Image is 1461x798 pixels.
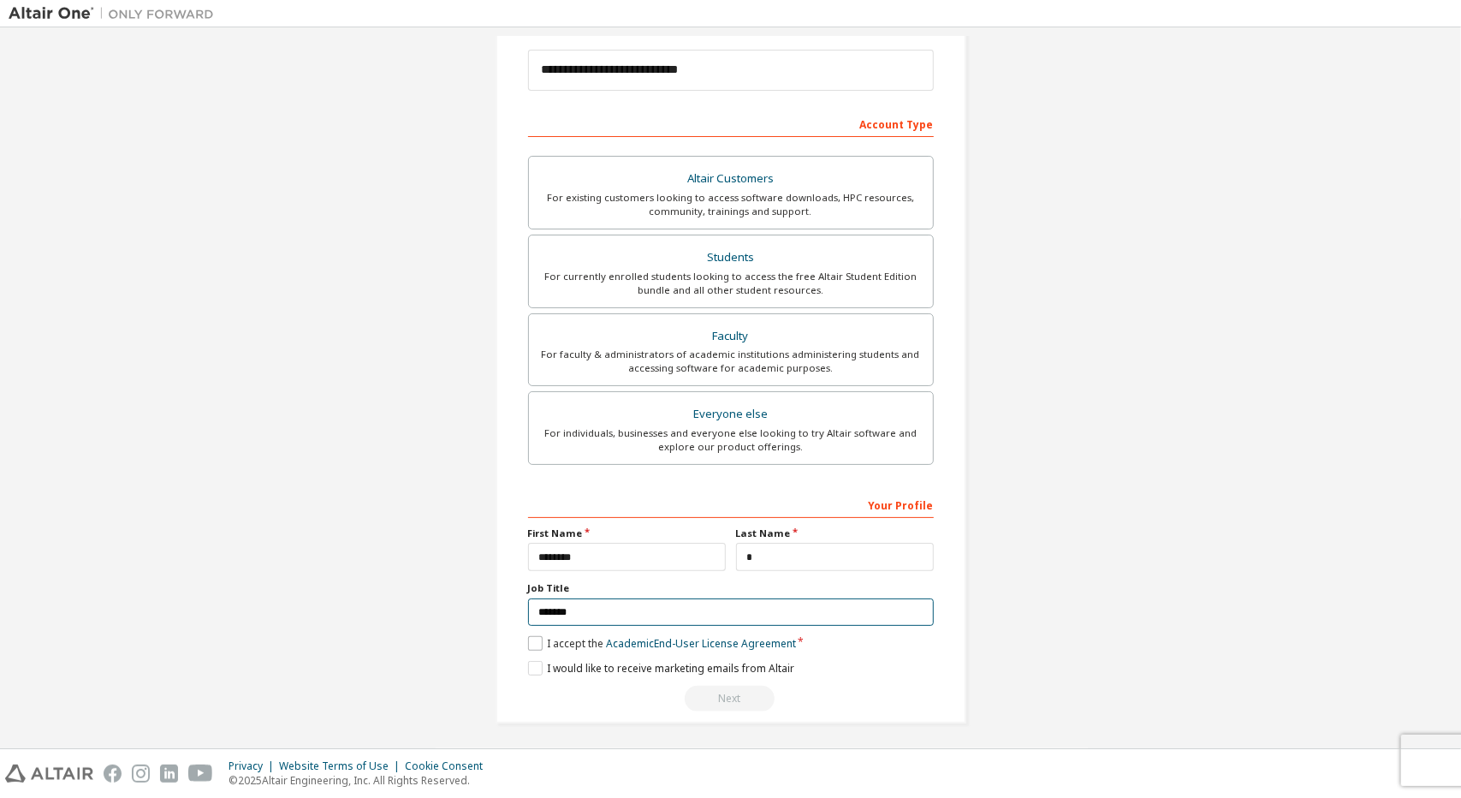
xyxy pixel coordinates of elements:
[539,270,923,297] div: For currently enrolled students looking to access the free Altair Student Edition bundle and all ...
[279,759,405,773] div: Website Terms of Use
[229,759,279,773] div: Privacy
[9,5,223,22] img: Altair One
[5,765,93,783] img: altair_logo.svg
[539,348,923,375] div: For faculty & administrators of academic institutions administering students and accessing softwa...
[528,110,934,137] div: Account Type
[104,765,122,783] img: facebook.svg
[528,527,726,540] label: First Name
[528,636,796,651] label: I accept the
[736,527,934,540] label: Last Name
[528,661,794,676] label: I would like to receive marketing emails from Altair
[528,581,934,595] label: Job Title
[539,402,923,426] div: Everyone else
[405,759,493,773] div: Cookie Consent
[539,191,923,218] div: For existing customers looking to access software downloads, HPC resources, community, trainings ...
[229,773,493,788] p: © 2025 Altair Engineering, Inc. All Rights Reserved.
[132,765,150,783] img: instagram.svg
[539,325,923,348] div: Faculty
[539,167,923,191] div: Altair Customers
[539,246,923,270] div: Students
[606,636,796,651] a: Academic End-User License Agreement
[528,686,934,712] div: Read and acccept EULA to continue
[539,426,923,454] div: For individuals, businesses and everyone else looking to try Altair software and explore our prod...
[160,765,178,783] img: linkedin.svg
[188,765,213,783] img: youtube.svg
[528,491,934,518] div: Your Profile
